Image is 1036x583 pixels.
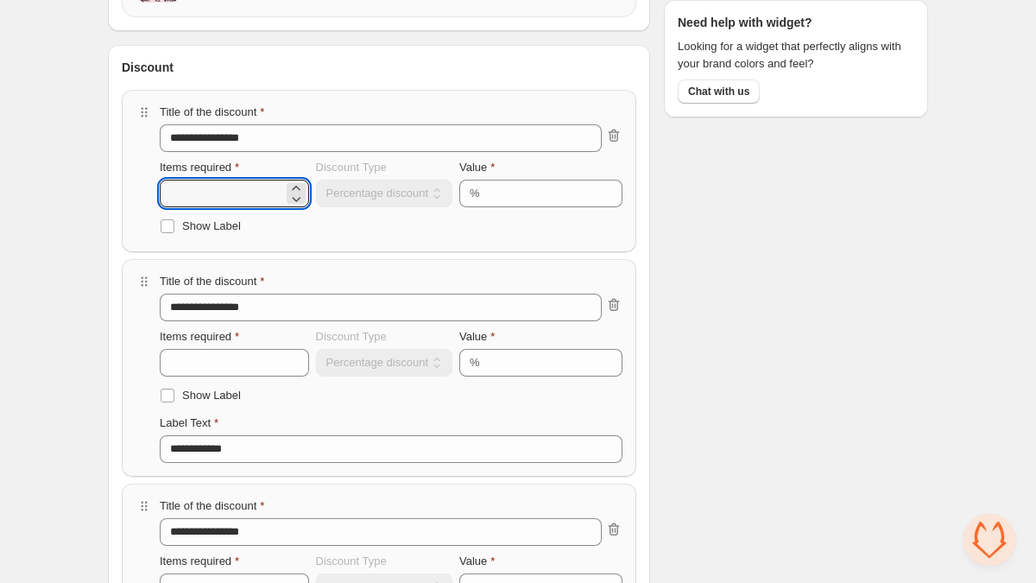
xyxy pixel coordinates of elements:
[678,79,760,104] button: Chat with us
[122,59,174,76] h3: Discount
[459,328,495,345] label: Value
[182,389,241,402] span: Show Label
[459,159,495,176] label: Value
[316,328,387,345] label: Discount Type
[160,415,218,432] label: Label Text
[459,553,495,570] label: Value
[470,354,480,371] div: %
[316,159,387,176] label: Discount Type
[160,328,239,345] label: Items required
[678,14,812,31] h3: Need help with widget?
[160,273,264,290] label: Title of the discount
[470,185,480,202] div: %
[316,553,387,570] label: Discount Type
[160,553,239,570] label: Items required
[160,104,264,121] label: Title of the discount
[182,219,241,232] span: Show Label
[688,85,749,98] span: Chat with us
[160,159,239,176] label: Items required
[678,38,914,73] span: Looking for a widget that perfectly aligns with your brand colors and feel?
[160,497,264,515] label: Title of the discount
[963,514,1015,566] a: Open chat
